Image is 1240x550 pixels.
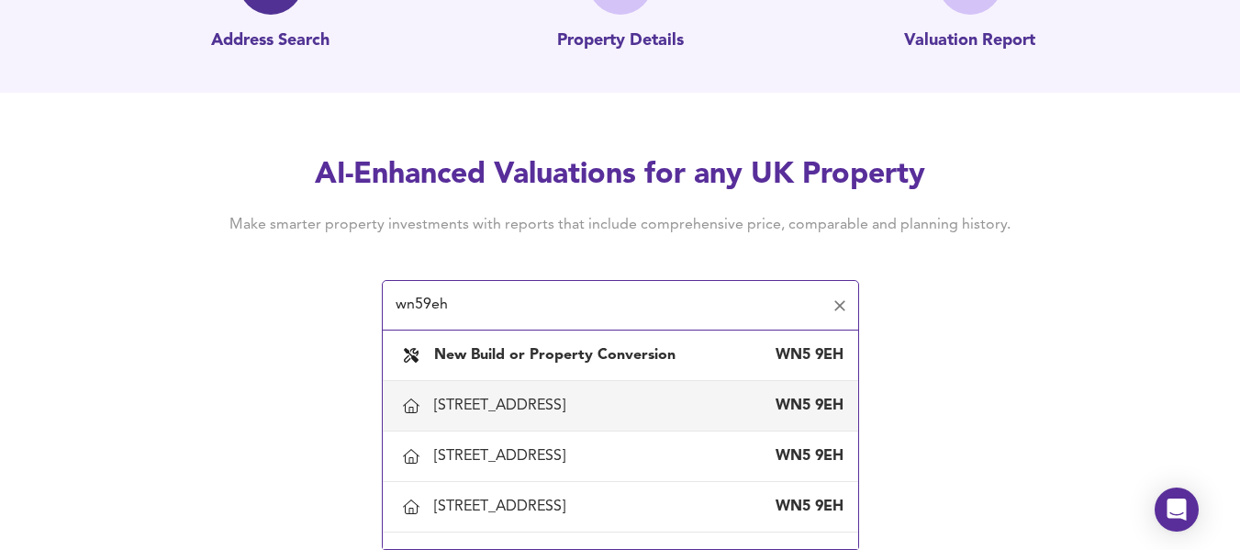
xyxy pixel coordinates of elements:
[434,497,573,517] div: [STREET_ADDRESS]
[557,29,684,53] p: Property Details
[434,396,573,416] div: [STREET_ADDRESS]
[434,348,676,363] b: New Build or Property Conversion
[770,396,843,416] div: WN5 9EH
[434,446,573,466] div: [STREET_ADDRESS]
[827,293,853,319] button: Clear
[202,215,1039,235] h4: Make smarter property investments with reports that include comprehensive price, comparable and p...
[904,29,1035,53] p: Valuation Report
[1155,488,1199,532] div: Open Intercom Messenger
[202,155,1039,196] h2: AI-Enhanced Valuations for any UK Property
[390,288,823,323] input: Enter a postcode to start...
[770,345,843,365] div: WN5 9EH
[770,497,843,517] div: WN5 9EH
[770,446,843,466] div: WN5 9EH
[211,29,330,53] p: Address Search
